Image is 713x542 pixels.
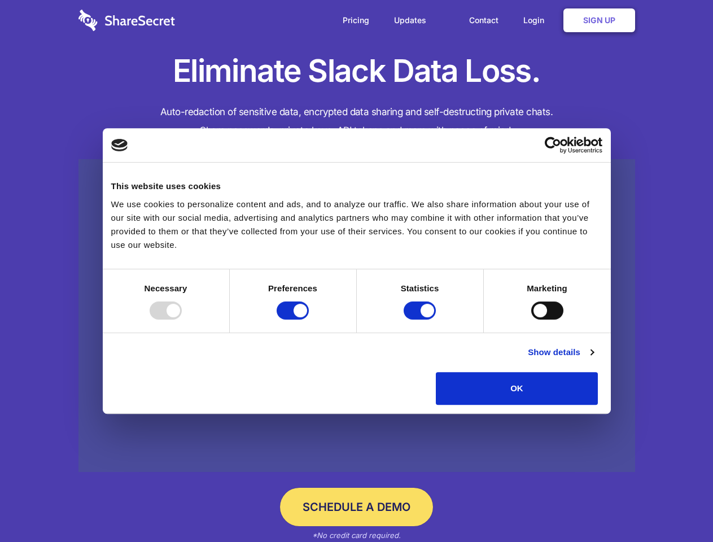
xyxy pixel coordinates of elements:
a: Contact [458,3,510,38]
a: Usercentrics Cookiebot - opens in a new window [504,137,602,154]
a: Show details [528,346,593,359]
a: Login [512,3,561,38]
a: Pricing [331,3,380,38]
strong: Statistics [401,283,439,293]
strong: Necessary [145,283,187,293]
div: This website uses cookies [111,180,602,193]
h4: Auto-redaction of sensitive data, encrypted data sharing and self-destructing private chats. Shar... [78,103,635,140]
strong: Marketing [527,283,567,293]
img: logo-wordmark-white-trans-d4663122ce5f474addd5e946df7df03e33cb6a1c49d2221995e7729f52c070b2.svg [78,10,175,31]
a: Schedule a Demo [280,488,433,526]
em: *No credit card required. [312,531,401,540]
img: logo [111,139,128,151]
a: Sign Up [563,8,635,32]
div: We use cookies to personalize content and ads, and to analyze our traffic. We also share informat... [111,198,602,252]
a: Wistia video thumbnail [78,159,635,473]
strong: Preferences [268,283,317,293]
button: OK [436,372,598,405]
h1: Eliminate Slack Data Loss. [78,51,635,91]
